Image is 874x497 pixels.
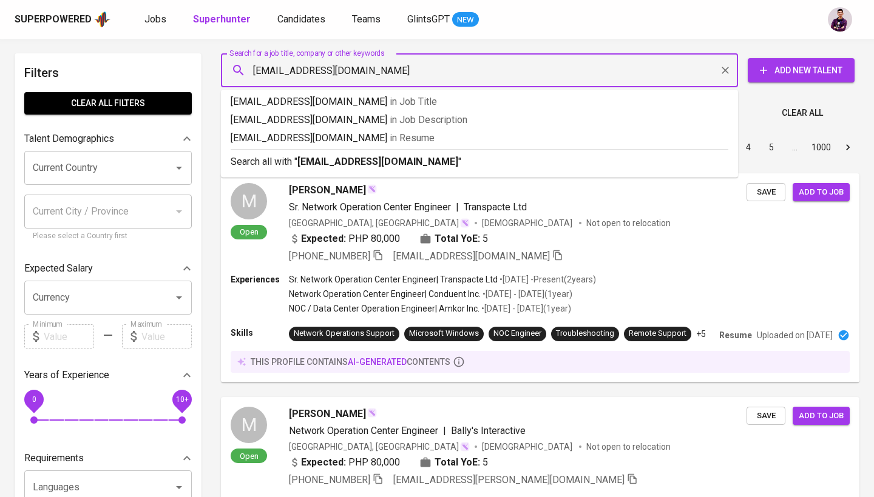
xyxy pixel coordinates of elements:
span: Jobs [144,13,166,25]
button: Add to job [793,183,850,202]
button: Clear All [777,102,828,124]
div: [GEOGRAPHIC_DATA], [GEOGRAPHIC_DATA] [289,217,470,229]
p: [EMAIL_ADDRESS][DOMAIN_NAME] [231,113,728,127]
p: [EMAIL_ADDRESS][DOMAIN_NAME] [231,131,728,145]
img: magic_wand.svg [460,218,470,228]
span: Add to job [799,409,844,423]
input: Value [44,324,94,349]
div: Superpowered [15,13,92,27]
div: Microsoft Windows [409,328,479,339]
p: • [DATE] - [DATE] ( 1 year ) [481,288,572,300]
span: Candidates [277,13,325,25]
span: Open [235,227,263,237]
img: erwin@glints.com [828,7,852,32]
p: Please select a Country first [33,230,183,242]
a: Teams [352,12,383,27]
span: in Job Title [390,96,437,107]
span: Clear All [782,105,823,121]
a: Superhunter [193,12,253,27]
span: 0 [32,395,36,404]
span: Sr. Network Operation Center Engineer [289,201,451,213]
input: Value [141,324,192,349]
div: Talent Demographics [24,127,192,151]
img: magic_wand.svg [367,184,377,194]
a: Jobs [144,12,169,27]
b: Expected: [301,455,346,470]
p: Resume [719,329,752,341]
p: Skills [231,327,289,339]
span: Network Operation Center Engineer [289,425,438,436]
b: [EMAIL_ADDRESS][DOMAIN_NAME] [297,156,458,167]
b: Total YoE: [435,232,480,246]
a: Candidates [277,12,328,27]
button: Open [171,159,188,176]
div: Troubleshooting [556,328,614,339]
span: AI-generated [348,357,407,367]
p: • [DATE] - Present ( 2 years ) [498,273,596,285]
span: Save [753,409,779,423]
span: 10+ [175,395,188,404]
span: [EMAIL_ADDRESS][DOMAIN_NAME] [393,250,550,262]
button: Go to page 5 [762,138,781,157]
img: magic_wand.svg [367,408,377,418]
span: [PHONE_NUMBER] [289,474,370,485]
img: magic_wand.svg [460,442,470,452]
button: Save [747,183,785,202]
button: Clear [717,62,734,79]
p: Expected Salary [24,261,93,276]
span: [PERSON_NAME] [289,183,366,198]
span: Add to job [799,185,844,199]
button: Open [171,289,188,306]
div: Expected Salary [24,256,192,281]
button: Clear All filters [24,92,192,115]
span: [PERSON_NAME] [289,407,366,421]
div: Network Operations Support [294,328,395,339]
a: GlintsGPT NEW [407,12,479,27]
p: • [DATE] - [DATE] ( 1 year ) [479,302,571,315]
span: [DEMOGRAPHIC_DATA] [482,441,574,453]
p: Requirements [24,451,84,465]
a: Superpoweredapp logo [15,10,110,28]
p: Not open to relocation [586,217,671,229]
button: Go to page 1000 [808,138,835,157]
p: +5 [696,328,706,340]
b: Superhunter [193,13,251,25]
div: Remote Support [629,328,686,339]
div: Requirements [24,446,192,470]
button: Open [171,479,188,496]
p: Network Operation Center Engineer | Conduent Inc. [289,288,481,300]
div: NOC Engineer [493,328,541,339]
span: in Job Description [390,114,467,125]
div: [GEOGRAPHIC_DATA], [GEOGRAPHIC_DATA] [289,441,470,453]
h6: Filters [24,63,192,82]
span: GlintsGPT [407,13,450,25]
b: Expected: [301,232,346,246]
span: | [456,200,459,215]
p: Search all with " " [231,155,728,169]
button: Save [747,407,785,425]
button: Go to page 4 [739,138,758,157]
span: Add New Talent [757,63,845,78]
div: M [231,183,267,219]
p: Years of Experience [24,368,109,382]
p: Talent Demographics [24,132,114,146]
button: Add to job [793,407,850,425]
button: Add New Talent [748,58,855,82]
span: Open [235,451,263,461]
p: Sr. Network Operation Center Engineer | Transpacte Ltd [289,273,498,285]
p: NOC / Data Center Operation Engineer | Amkor Inc. [289,302,479,315]
span: Bally's Interactive [451,425,526,436]
span: | [443,424,446,438]
nav: pagination navigation [645,138,859,157]
span: 5 [483,232,488,246]
img: app logo [94,10,110,28]
span: 5 [483,455,488,470]
span: NEW [452,14,479,26]
div: M [231,407,267,443]
a: MOpen[PERSON_NAME]Sr. Network Operation Center Engineer|Transpacte Ltd[GEOGRAPHIC_DATA], [GEOGRAP... [221,173,859,382]
div: Years of Experience [24,363,192,387]
button: Go to next page [838,138,858,157]
span: [PHONE_NUMBER] [289,250,370,262]
span: [EMAIL_ADDRESS][PERSON_NAME][DOMAIN_NAME] [393,474,625,485]
p: Uploaded on [DATE] [757,329,833,341]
